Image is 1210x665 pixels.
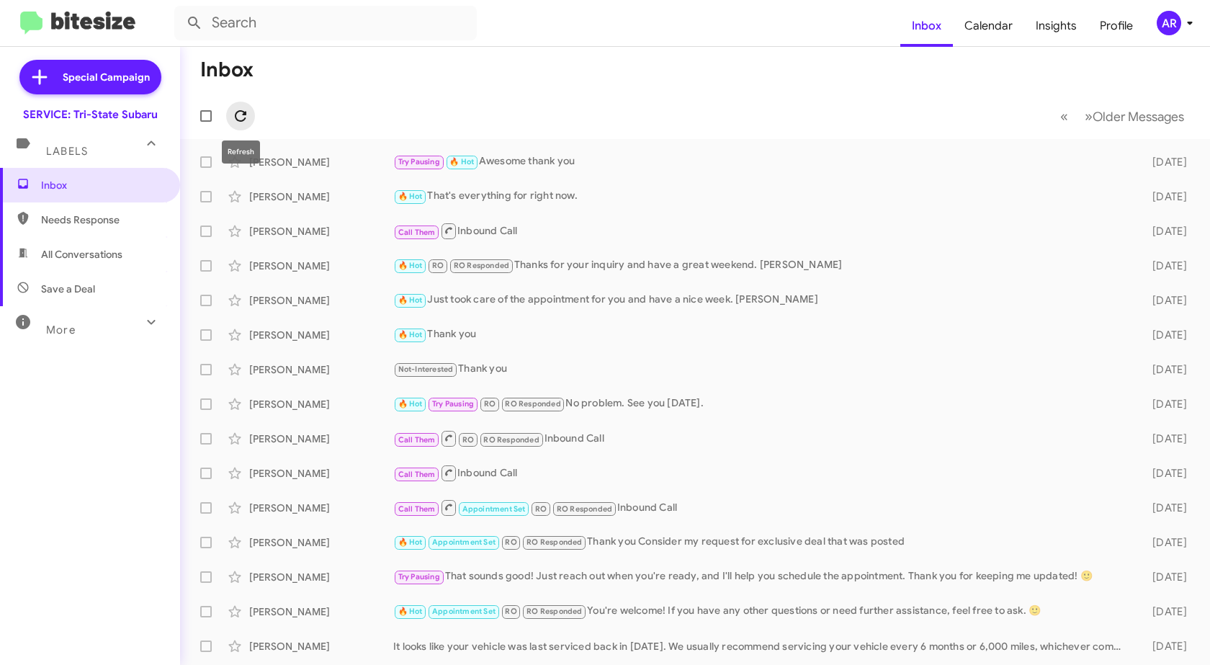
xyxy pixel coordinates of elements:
[398,470,436,479] span: Call Them
[398,192,423,201] span: 🔥 Hot
[249,639,393,653] div: [PERSON_NAME]
[454,261,509,270] span: RO Responded
[393,396,1132,412] div: No problem. See you [DATE].
[398,261,423,270] span: 🔥 Hot
[393,534,1132,550] div: Thank you Consider my request for exclusive deal that was posted
[393,639,1132,653] div: It looks like your vehicle was last serviced back in [DATE]. We usually recommend servicing your ...
[484,399,496,409] span: RO
[1076,102,1193,131] button: Next
[41,213,163,227] span: Needs Response
[63,70,150,84] span: Special Campaign
[449,157,474,166] span: 🔥 Hot
[393,257,1132,274] div: Thanks for your inquiry and have a great weekend. [PERSON_NAME]
[953,5,1024,47] a: Calendar
[398,157,440,166] span: Try Pausing
[23,107,158,122] div: SERVICE: Tri-State Subaru
[505,537,516,547] span: RO
[249,328,393,342] div: [PERSON_NAME]
[1052,102,1193,131] nav: Page navigation example
[200,58,254,81] h1: Inbox
[249,293,393,308] div: [PERSON_NAME]
[398,537,423,547] span: 🔥 Hot
[41,247,122,262] span: All Conversations
[1157,11,1181,35] div: AR
[1132,155,1198,169] div: [DATE]
[1132,570,1198,584] div: [DATE]
[398,504,436,514] span: Call Them
[505,399,560,409] span: RO Responded
[1085,107,1093,125] span: »
[249,466,393,481] div: [PERSON_NAME]
[1132,362,1198,377] div: [DATE]
[249,604,393,619] div: [PERSON_NAME]
[393,292,1132,308] div: Just took care of the appointment for you and have a nice week. [PERSON_NAME]
[462,504,526,514] span: Appointment Set
[1132,293,1198,308] div: [DATE]
[462,435,474,445] span: RO
[393,361,1132,378] div: Thank you
[393,222,1132,240] div: Inbound Call
[1132,224,1198,238] div: [DATE]
[393,188,1132,205] div: That's everything for right now.
[41,282,95,296] span: Save a Deal
[432,537,496,547] span: Appointment Set
[1144,11,1194,35] button: AR
[393,603,1132,620] div: You're welcome! If you have any other questions or need further assistance, feel free to ask. 🙂
[1132,259,1198,273] div: [DATE]
[398,295,423,305] span: 🔥 Hot
[393,499,1132,517] div: Inbound Call
[393,568,1132,585] div: That sounds good! Just reach out when you're ready, and I'll help you schedule the appointment. T...
[249,501,393,515] div: [PERSON_NAME]
[432,607,496,616] span: Appointment Set
[1060,107,1068,125] span: «
[526,607,582,616] span: RO Responded
[1024,5,1088,47] a: Insights
[1132,397,1198,411] div: [DATE]
[249,189,393,204] div: [PERSON_NAME]
[398,365,454,374] span: Not-Interested
[1132,639,1198,653] div: [DATE]
[1052,102,1077,131] button: Previous
[526,537,582,547] span: RO Responded
[393,153,1132,170] div: Awesome thank you
[432,261,444,270] span: RO
[557,504,612,514] span: RO Responded
[249,362,393,377] div: [PERSON_NAME]
[398,399,423,409] span: 🔥 Hot
[1132,328,1198,342] div: [DATE]
[249,155,393,169] div: [PERSON_NAME]
[249,397,393,411] div: [PERSON_NAME]
[249,224,393,238] div: [PERSON_NAME]
[393,326,1132,343] div: Thank you
[222,140,260,164] div: Refresh
[1132,432,1198,446] div: [DATE]
[505,607,516,616] span: RO
[900,5,953,47] a: Inbox
[1093,109,1184,125] span: Older Messages
[1132,535,1198,550] div: [DATE]
[1088,5,1144,47] a: Profile
[1132,466,1198,481] div: [DATE]
[535,504,547,514] span: RO
[1132,189,1198,204] div: [DATE]
[46,145,88,158] span: Labels
[483,435,539,445] span: RO Responded
[398,330,423,339] span: 🔥 Hot
[46,323,76,336] span: More
[249,259,393,273] div: [PERSON_NAME]
[249,535,393,550] div: [PERSON_NAME]
[398,228,436,237] span: Call Them
[398,572,440,581] span: Try Pausing
[174,6,477,40] input: Search
[41,178,163,192] span: Inbox
[432,399,474,409] span: Try Pausing
[249,570,393,584] div: [PERSON_NAME]
[249,432,393,446] div: [PERSON_NAME]
[19,60,161,94] a: Special Campaign
[393,464,1132,482] div: Inbound Call
[398,435,436,445] span: Call Them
